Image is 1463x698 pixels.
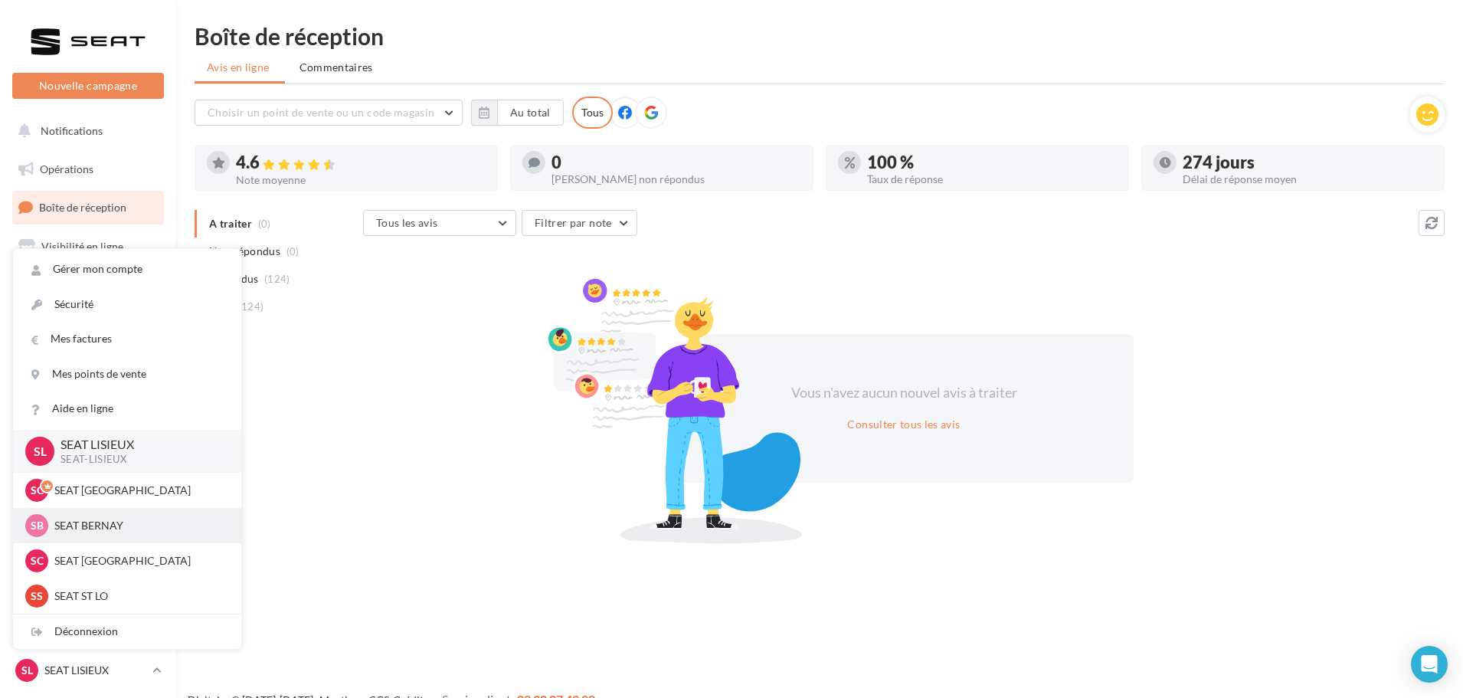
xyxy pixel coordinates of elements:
div: Open Intercom Messenger [1411,646,1448,683]
span: Visibilité en ligne [41,240,123,253]
button: Au total [497,100,564,126]
span: Non répondus [209,244,280,259]
span: Opérations [40,162,93,175]
div: Délai de réponse moyen [1183,174,1432,185]
div: 100 % [867,154,1117,171]
a: Boîte de réception [9,191,167,224]
span: SC [31,483,44,498]
a: Gérer mon compte [13,252,241,287]
div: 4.6 [236,154,486,172]
a: Mes points de vente [13,357,241,392]
a: Médiathèque [9,345,167,377]
a: Opérations [9,153,167,185]
a: Contacts [9,306,167,339]
a: Campagnes [9,269,167,301]
div: 0 [551,154,801,171]
span: (0) [286,245,299,257]
button: Nouvelle campagne [12,73,164,99]
p: SEAT LISIEUX [61,436,217,454]
p: SEAT BERNAY [54,518,223,533]
span: SB [31,518,44,533]
div: 274 jours [1183,154,1432,171]
button: Consulter tous les avis [841,415,966,434]
a: Calendrier [9,383,167,415]
a: Campagnes DataOnDemand [9,472,167,517]
p: SEAT ST LO [54,588,223,604]
a: Sécurité [13,287,241,322]
span: Boîte de réception [39,201,126,214]
span: (124) [264,273,290,285]
a: Mes factures [13,322,241,356]
div: Note moyenne [236,175,486,185]
button: Au total [471,100,564,126]
button: Tous les avis [363,210,516,236]
div: Boîte de réception [195,25,1445,48]
button: Choisir un point de vente ou un code magasin [195,100,463,126]
span: SL [21,663,33,678]
span: Tous les avis [376,216,438,229]
span: SL [34,442,47,460]
div: Tous [572,97,613,129]
p: SEAT [GEOGRAPHIC_DATA] [54,483,223,498]
div: [PERSON_NAME] non répondus [551,174,801,185]
div: Vous n'avez aucun nouvel avis à traiter [772,383,1036,403]
a: Visibilité en ligne [9,231,167,263]
span: Notifications [41,124,103,137]
button: Filtrer par note [522,210,637,236]
a: SL SEAT LISIEUX [12,656,164,685]
span: SS [31,588,43,604]
a: PLV et print personnalisable [9,421,167,466]
a: Aide en ligne [13,392,241,426]
span: SC [31,553,44,569]
span: Commentaires [299,60,373,75]
button: Notifications [9,115,161,147]
p: SEAT-LISIEUX [61,453,217,467]
div: Taux de réponse [867,174,1117,185]
p: SEAT LISIEUX [44,663,146,678]
div: Déconnexion [13,614,241,649]
span: Choisir un point de vente ou un code magasin [208,106,434,119]
span: (124) [238,300,264,313]
p: SEAT [GEOGRAPHIC_DATA] [54,553,223,569]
